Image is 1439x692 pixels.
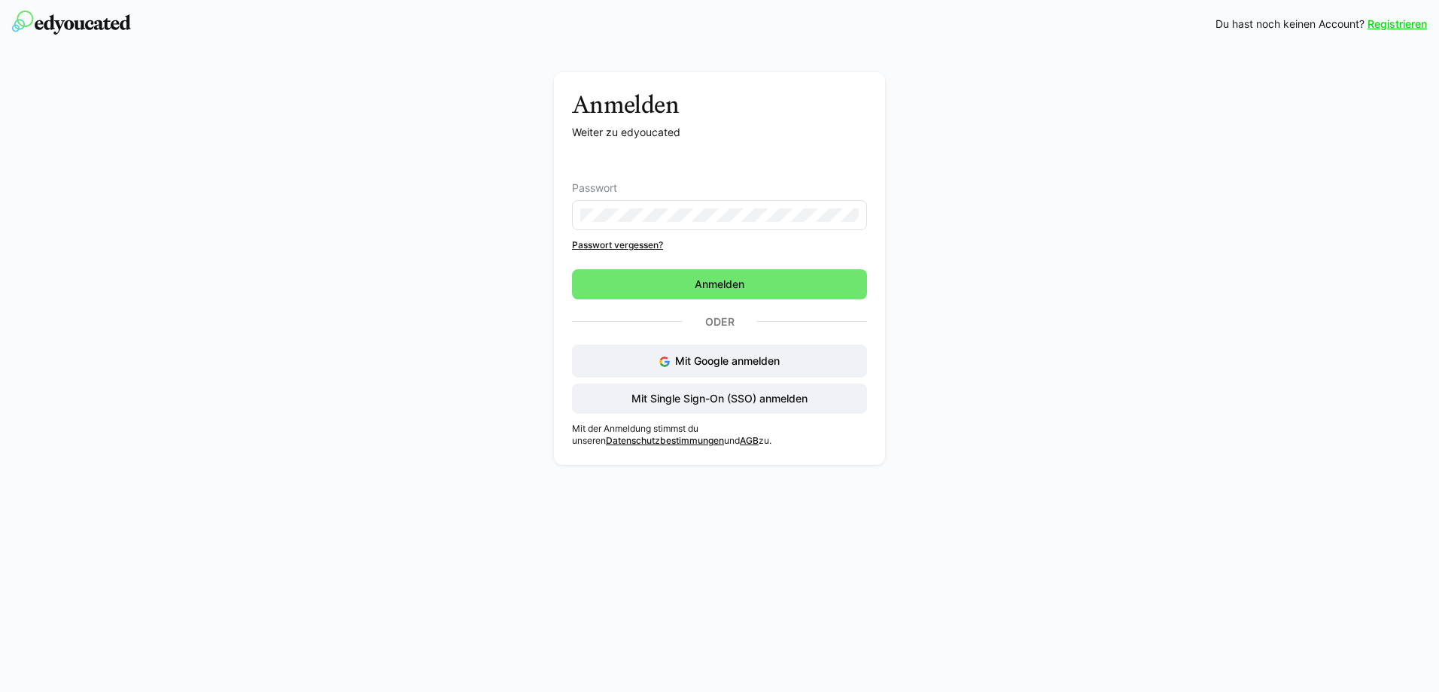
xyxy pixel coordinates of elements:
[572,423,867,447] p: Mit der Anmeldung stimmst du unseren und zu.
[740,435,759,446] a: AGB
[692,277,747,292] span: Anmelden
[572,239,867,251] a: Passwort vergessen?
[572,269,867,299] button: Anmelden
[1368,17,1427,32] a: Registrieren
[675,354,780,367] span: Mit Google anmelden
[683,311,756,332] p: Oder
[572,182,617,194] span: Passwort
[629,391,810,406] span: Mit Single Sign-On (SSO) anmelden
[1215,17,1364,32] span: Du hast noch keinen Account?
[12,11,131,35] img: edyoucated
[606,435,724,446] a: Datenschutzbestimmungen
[572,384,867,414] button: Mit Single Sign-On (SSO) anmelden
[572,125,867,140] p: Weiter zu edyoucated
[572,90,867,119] h3: Anmelden
[572,344,867,378] button: Mit Google anmelden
